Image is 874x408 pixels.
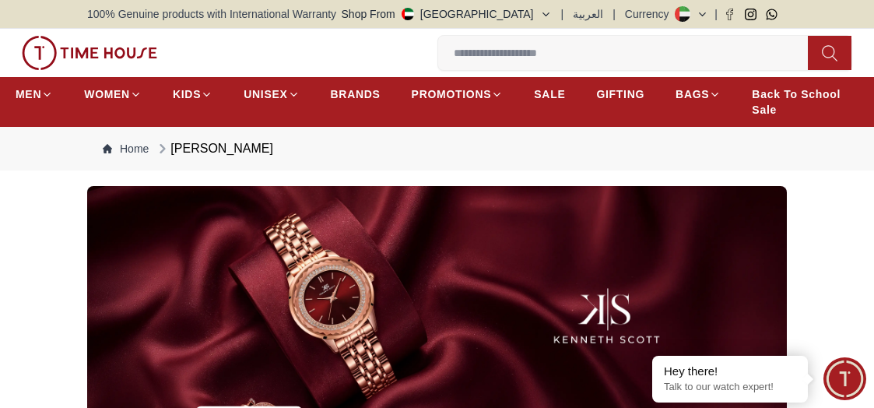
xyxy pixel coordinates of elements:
a: PROMOTIONS [412,80,504,108]
a: BAGS [676,80,721,108]
span: | [561,6,564,22]
span: SALE [534,86,565,102]
span: Back To School Sale [752,86,858,118]
a: BRANDS [331,80,381,108]
div: [PERSON_NAME] [155,139,273,158]
span: 100% Genuine products with International Warranty [87,6,336,22]
a: GIFTING [596,80,644,108]
button: Shop From[GEOGRAPHIC_DATA] [342,6,552,22]
a: MEN [16,80,53,108]
a: KIDS [173,80,212,108]
div: Currency [625,6,676,22]
span: | [714,6,718,22]
span: BRANDS [331,86,381,102]
a: Whatsapp [766,9,777,20]
div: Hey there! [664,364,796,379]
span: | [613,6,616,22]
span: KIDS [173,86,201,102]
span: UNISEX [244,86,287,102]
div: Chat Widget [823,357,866,400]
span: WOMEN [84,86,130,102]
a: UNISEX [244,80,299,108]
p: Talk to our watch expert! [664,381,796,394]
a: SALE [534,80,565,108]
a: Back To School Sale [752,80,858,124]
a: Home [103,141,149,157]
a: WOMEN [84,80,142,108]
a: Instagram [745,9,756,20]
button: العربية [573,6,603,22]
span: MEN [16,86,41,102]
a: Facebook [724,9,735,20]
span: BAGS [676,86,709,102]
span: GIFTING [596,86,644,102]
span: PROMOTIONS [412,86,492,102]
img: ... [22,36,157,70]
img: United Arab Emirates [402,8,414,20]
nav: Breadcrumb [87,127,787,171]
